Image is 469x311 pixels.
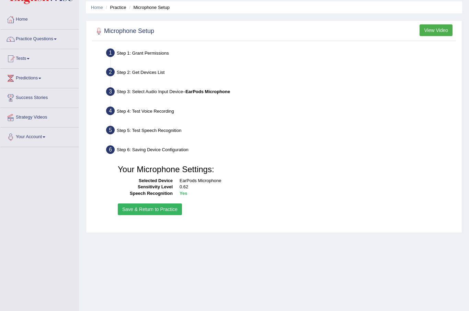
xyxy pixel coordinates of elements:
button: Save & Return to Practice [118,203,182,215]
h3: Your Microphone Settings: [118,165,451,174]
li: Microphone Setup [127,4,170,11]
h2: Microphone Setup [94,26,154,36]
b: EarPods Microphone [185,89,230,94]
b: Yes [180,191,187,196]
div: Step 6: Saving Device Configuration [103,143,459,158]
a: Strategy Videos [0,108,79,125]
dt: Sensitivity Level [118,184,173,190]
div: Step 5: Test Speech Recognition [103,124,459,139]
div: Step 4: Test Voice Recording [103,104,459,120]
a: Your Account [0,127,79,145]
a: Predictions [0,69,79,86]
dd: 0.62 [180,184,451,190]
a: Home [91,5,103,10]
a: Tests [0,49,79,66]
dt: Selected Device [118,178,173,184]
a: Home [0,10,79,27]
div: Step 3: Select Audio Input Device [103,85,459,100]
a: Practice Questions [0,30,79,47]
div: Step 1: Grant Permissions [103,46,459,62]
a: Success Stories [0,88,79,105]
span: – [183,89,230,94]
dt: Speech Recognition [118,190,173,197]
dd: EarPods Microphone [180,178,451,184]
div: Step 2: Get Devices List [103,66,459,81]
button: View Video [420,24,453,36]
li: Practice [104,4,126,11]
